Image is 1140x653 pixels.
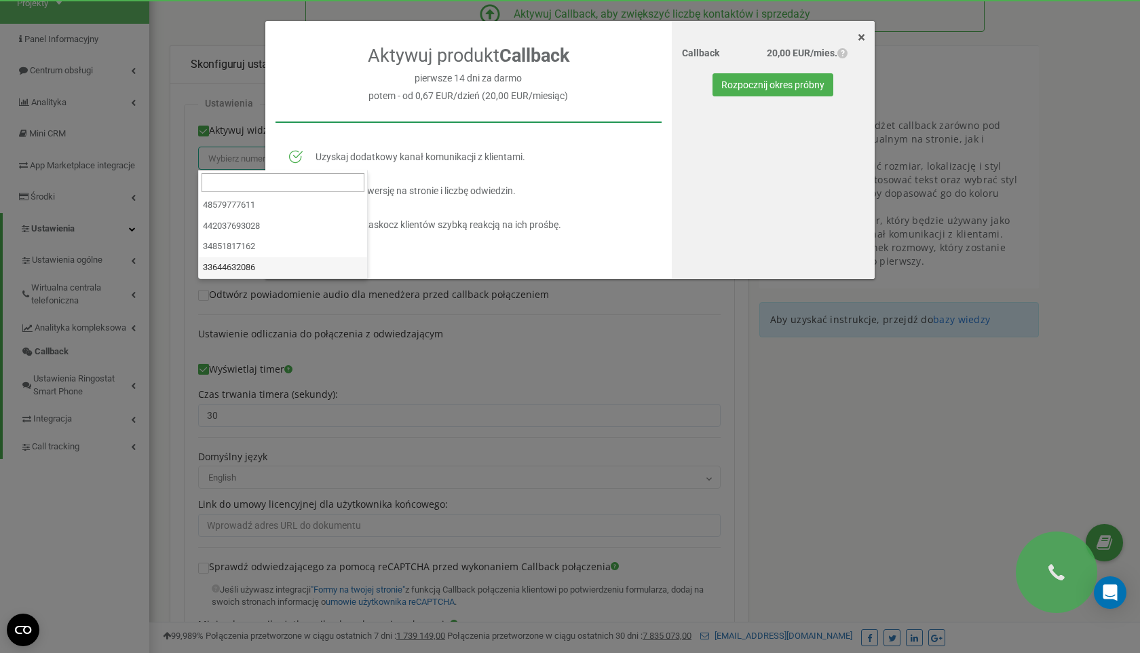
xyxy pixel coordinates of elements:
h4: pierwsze 14 dni za darmo [275,73,662,83]
li: 48579777611 [199,195,367,216]
li: 442037693028 [199,216,367,237]
h2: Aktywuj produkt [275,45,662,67]
span: Koszt może się różnić w zależności od ilości wykorzystania usługi [837,48,848,58]
div: Open Intercom Messenger [1094,576,1126,609]
button: Open CMP widget [7,614,39,646]
h4: potem - od 0,67 EUR/dzień (20,00 EUR/miesiąc) [275,91,662,101]
h4: Callback [682,48,746,58]
span: × [858,29,865,45]
p: Przyjemnie zaskocz klientów szybką reakcją na ich prośbę. [316,218,561,232]
strong: Callback [499,45,569,67]
p: Uzyskaj dodatkowy kanał komunikacji z klientami. [316,150,525,164]
h4: 20,00 EUR/mies. [739,48,848,58]
img: ico [289,150,303,164]
button: Rozpocznij okres próbny [712,73,833,96]
li: 34851817162 [199,236,367,257]
li: 33644632086 [199,257,367,278]
p: Zwiększ konwersję na stronie i liczbę odwiedzin. [316,184,516,198]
